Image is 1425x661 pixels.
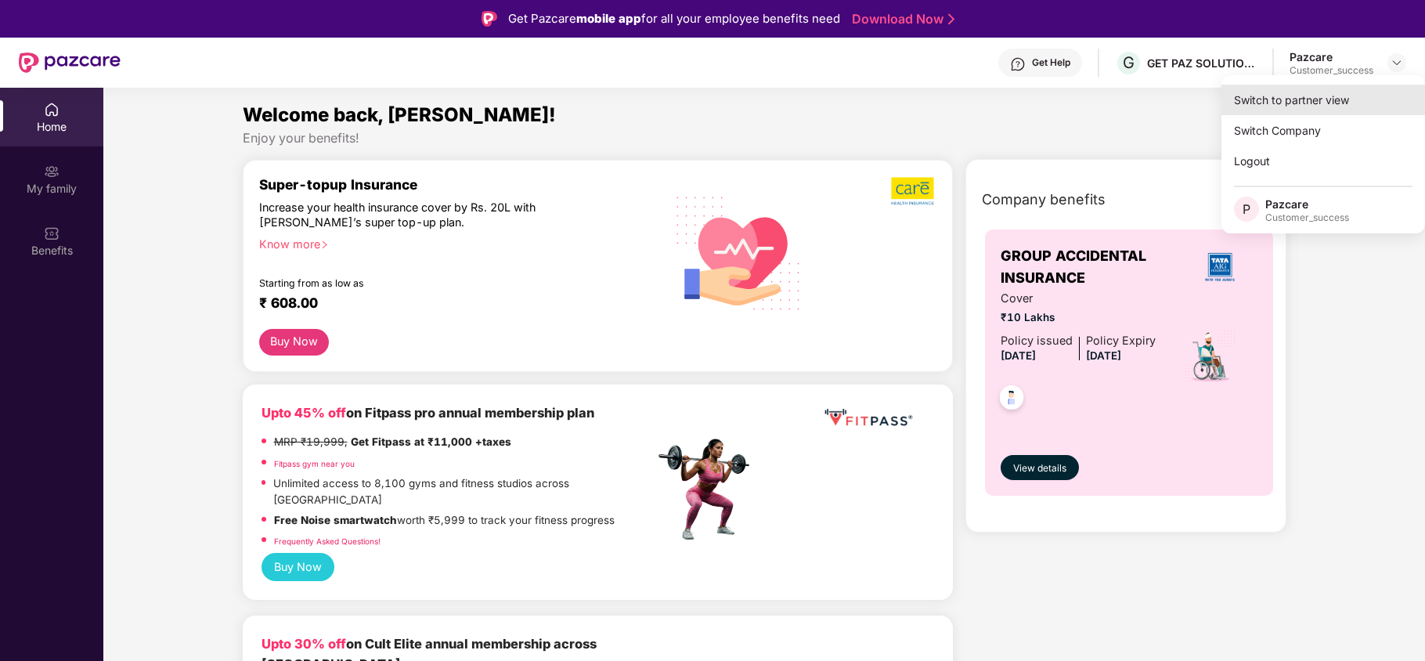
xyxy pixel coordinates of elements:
strong: mobile app [576,11,641,26]
a: Download Now [852,11,950,27]
img: Stroke [948,11,954,27]
div: Customer_success [1265,211,1349,224]
img: b5dec4f62d2307b9de63beb79f102df3.png [891,176,936,206]
del: MRP ₹19,999, [274,435,348,448]
div: Get Pazcare for all your employee benefits need [508,9,840,28]
img: svg+xml;base64,PHN2ZyB3aWR0aD0iMjAiIGhlaWdodD0iMjAiIHZpZXdCb3g9IjAgMCAyMCAyMCIgZmlsbD0ibm9uZSIgeG... [44,164,60,179]
div: ₹ 608.00 [259,294,639,313]
div: Logout [1221,146,1425,176]
img: fppp.png [821,403,915,432]
div: Customer_success [1290,64,1373,77]
div: Policy issued [1001,332,1073,350]
div: Increase your health insurance cover by Rs. 20L with [PERSON_NAME]’s super top-up plan. [259,200,586,229]
span: Welcome back, [PERSON_NAME]! [243,103,556,126]
span: right [320,240,329,249]
div: Switch Company [1221,115,1425,146]
img: svg+xml;base64,PHN2ZyBpZD0iRHJvcGRvd24tMzJ4MzIiIHhtbG5zPSJodHRwOi8vd3d3LnczLm9yZy8yMDAwL3N2ZyIgd2... [1391,56,1403,69]
strong: Free Noise smartwatch [274,514,397,526]
span: ₹10 Lakhs [1001,309,1156,326]
img: Logo [482,11,497,27]
a: Fitpass gym near you [274,459,355,468]
span: G [1123,53,1135,72]
div: Pazcare [1290,49,1373,64]
span: View details [1013,461,1066,476]
img: insurerLogo [1199,246,1241,288]
img: svg+xml;base64,PHN2ZyB4bWxucz0iaHR0cDovL3d3dy53My5vcmcvMjAwMC9zdmciIHhtbG5zOnhsaW5rPSJodHRwOi8vd3... [664,176,814,328]
b: Upto 30% off [262,636,346,652]
div: Get Help [1032,56,1070,69]
img: svg+xml;base64,PHN2ZyB4bWxucz0iaHR0cDovL3d3dy53My5vcmcvMjAwMC9zdmciIHdpZHRoPSI0OC45NDMiIGhlaWdodD... [993,381,1031,419]
b: on Fitpass pro annual membership plan [262,405,594,421]
img: svg+xml;base64,PHN2ZyBpZD0iQmVuZWZpdHMiIHhtbG5zPSJodHRwOi8vd3d3LnczLm9yZy8yMDAwL3N2ZyIgd2lkdGg9Ij... [44,226,60,241]
b: Upto 45% off [262,405,346,421]
div: Policy Expiry [1086,332,1156,350]
a: Frequently Asked Questions! [274,536,381,546]
img: svg+xml;base64,PHN2ZyBpZD0iSG9tZSIgeG1sbnM9Imh0dHA6Ly93d3cudzMub3JnLzIwMDAvc3ZnIiB3aWR0aD0iMjAiIG... [44,102,60,117]
span: [DATE] [1086,349,1121,362]
div: Pazcare [1265,197,1349,211]
span: Cover [1001,290,1156,308]
p: Unlimited access to 8,100 gyms and fitness studios across [GEOGRAPHIC_DATA] [273,475,653,508]
img: fpp.png [654,435,763,544]
span: [DATE] [1001,349,1036,362]
div: Super-topup Insurance [259,176,655,193]
span: P [1243,200,1250,219]
span: Company benefits [982,189,1106,211]
img: icon [1183,329,1237,384]
div: Switch to partner view [1221,85,1425,115]
button: View details [1001,455,1080,480]
div: GET PAZ SOLUTIONS PRIVATE LIMTED [1147,56,1257,70]
span: GROUP ACCIDENTAL INSURANCE [1001,245,1182,290]
img: New Pazcare Logo [19,52,121,73]
img: svg+xml;base64,PHN2ZyBpZD0iSGVscC0zMngzMiIgeG1sbnM9Imh0dHA6Ly93d3cudzMub3JnLzIwMDAvc3ZnIiB3aWR0aD... [1010,56,1026,72]
div: Know more [259,237,645,247]
button: Buy Now [262,553,335,580]
div: Starting from as low as [259,277,588,288]
p: worth ₹5,999 to track your fitness progress [274,512,615,529]
div: Enjoy your benefits! [243,130,1286,146]
button: Buy Now [259,329,330,356]
strong: Get Fitpass at ₹11,000 +taxes [351,435,511,448]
